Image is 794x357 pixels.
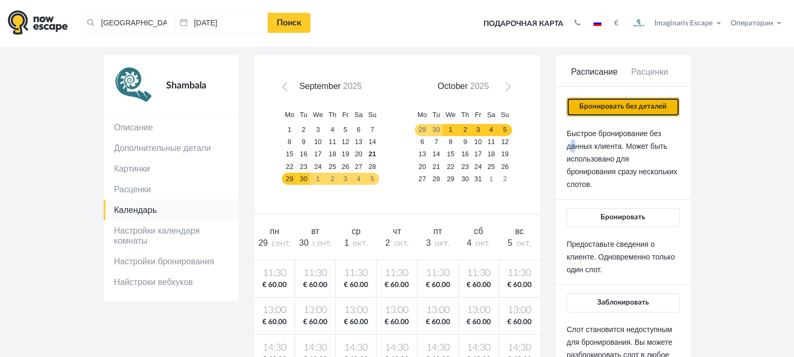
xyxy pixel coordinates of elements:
[472,124,485,136] a: 3
[379,342,415,355] span: 14:30
[104,138,239,158] a: Дополнительные детали
[515,227,524,236] span: вс
[326,173,339,185] a: 2
[415,148,430,160] a: 13
[104,220,239,251] a: Настройки календаря комнаты
[282,136,297,148] a: 8
[313,239,332,247] span: сент.
[430,136,443,148] a: 7
[282,160,297,173] a: 22
[299,238,309,247] span: 30
[379,267,415,280] span: 11:30
[501,111,509,119] span: Sunday
[480,12,567,35] a: Подарочная карта
[258,238,268,247] span: 29
[420,280,456,290] span: € 60.00
[268,13,311,33] a: Поиск
[430,148,443,160] a: 14
[297,160,311,173] a: 23
[567,293,679,313] button: Заблокировать
[104,251,239,272] a: Настройки бронирования
[443,136,459,148] a: 8
[498,124,512,136] a: 5
[459,148,472,160] a: 16
[343,82,362,91] span: 2025
[393,227,401,236] span: чт
[415,173,430,185] a: 27
[443,160,459,173] a: 22
[366,148,379,160] a: 21
[474,227,483,236] span: сб
[338,317,374,327] span: € 60.00
[311,227,319,236] span: вт
[310,136,326,148] a: 10
[485,160,498,173] a: 25
[297,317,333,327] span: € 60.00
[501,280,538,290] span: € 60.00
[498,173,512,185] a: 2
[270,227,279,236] span: пн
[280,82,296,97] a: Prev
[257,342,293,355] span: 14:30
[622,66,678,87] a: Расценки
[435,239,450,247] span: окт.
[352,148,366,160] a: 20
[437,82,468,91] span: October
[175,13,268,33] input: Дата
[459,173,472,185] a: 30
[342,111,349,119] span: Friday
[338,342,374,355] span: 14:30
[385,238,390,247] span: 2
[567,208,679,227] button: Бронировать
[420,267,456,280] span: 11:30
[470,82,489,91] span: 2025
[433,111,440,119] span: Tuesday
[461,111,469,119] span: Thursday
[338,267,374,280] span: 11:30
[498,82,514,97] a: Next
[257,267,293,280] span: 11:30
[326,148,339,160] a: 18
[352,136,366,148] a: 13
[472,136,485,148] a: 10
[354,111,363,119] span: Saturday
[257,304,293,317] span: 13:00
[467,238,472,247] span: 4
[415,124,430,136] a: 29
[498,160,512,173] a: 26
[485,124,498,136] a: 4
[461,280,497,290] span: € 60.00
[326,124,339,136] a: 4
[476,239,490,247] span: окт.
[297,136,311,148] a: 9
[310,148,326,160] a: 17
[297,148,311,160] a: 16
[415,160,430,173] a: 20
[434,227,442,236] span: пт
[609,18,624,29] button: €
[297,267,333,280] span: 11:30
[344,238,349,247] span: 1
[310,160,326,173] a: 24
[104,200,239,220] a: Календарь
[104,117,239,138] a: Описание
[567,97,679,117] button: Бронировать без деталей
[461,304,497,317] span: 13:00
[626,13,726,34] button: Imaginaris Escape
[417,111,427,119] span: Monday
[501,85,510,93] span: Next
[299,82,341,91] span: September
[154,66,228,106] div: Shambala
[310,124,326,136] a: 3
[297,124,311,136] a: 2
[284,85,293,93] span: Prev
[443,173,459,185] a: 29
[461,342,497,355] span: 14:30
[485,173,498,185] a: 1
[420,317,456,327] span: € 60.00
[516,239,531,247] span: окт.
[366,173,379,185] a: 5
[379,304,415,317] span: 13:00
[430,124,443,136] a: 30
[459,160,472,173] a: 23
